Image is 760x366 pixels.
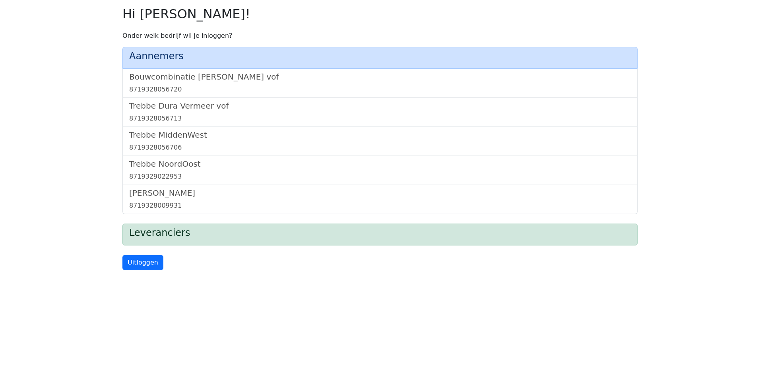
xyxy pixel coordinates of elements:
[129,159,631,169] h5: Trebbe NoordOost
[129,188,631,210] a: [PERSON_NAME]8719328009931
[129,143,631,152] div: 8719328056706
[129,101,631,111] h5: Trebbe Dura Vermeer vof
[129,227,631,239] h4: Leveranciers
[122,6,638,21] h2: Hi [PERSON_NAME]!
[129,188,631,198] h5: [PERSON_NAME]
[129,130,631,152] a: Trebbe MiddenWest8719328056706
[129,172,631,181] div: 8719329022953
[129,85,631,94] div: 8719328056720
[129,114,631,123] div: 8719328056713
[129,51,631,62] h4: Aannemers
[129,159,631,181] a: Trebbe NoordOost8719329022953
[122,255,163,270] a: Uitloggen
[122,31,638,41] p: Onder welk bedrijf wil je inloggen?
[129,130,631,140] h5: Trebbe MiddenWest
[129,101,631,123] a: Trebbe Dura Vermeer vof8719328056713
[129,72,631,94] a: Bouwcombinatie [PERSON_NAME] vof8719328056720
[129,72,631,82] h5: Bouwcombinatie [PERSON_NAME] vof
[129,201,631,210] div: 8719328009931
